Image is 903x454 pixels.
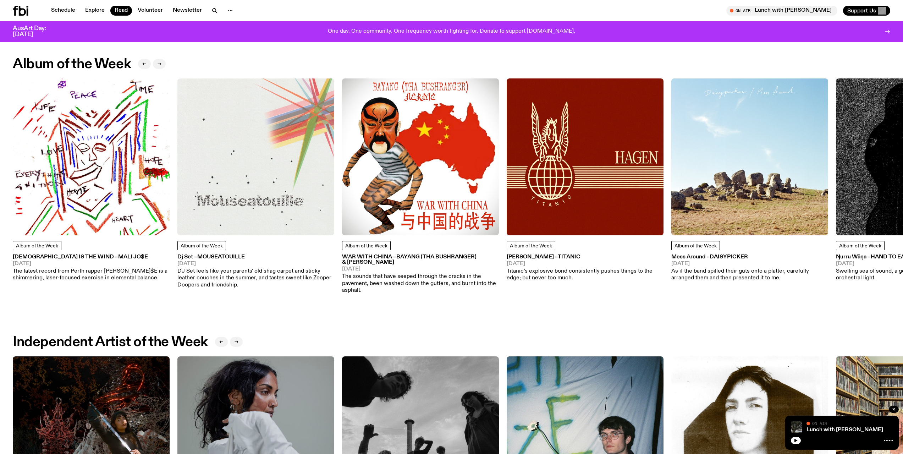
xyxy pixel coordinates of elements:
[13,26,58,38] h3: AusArt Day: [DATE]
[726,6,837,16] button: On AirLunch with [PERSON_NAME]
[342,254,477,265] span: BAYANG (tha Bushranger) & [PERSON_NAME]
[13,241,61,250] a: Album of the Week
[13,268,170,281] p: The latest record from Perth rapper [PERSON_NAME]$E is a shimmering, laser-focused exercise in el...
[181,244,223,248] span: Album of the Week
[847,7,876,14] span: Support Us
[197,254,245,260] span: Mouseatouille
[177,241,226,250] a: Album of the Week
[675,244,717,248] span: Album of the Week
[342,241,391,250] a: Album of the Week
[177,261,334,267] span: [DATE]
[671,255,828,282] a: Mess Around –Daisypicker[DATE]As if the band spilled their guts onto a platter, carefully arrange...
[342,267,499,272] span: [DATE]
[507,241,555,250] a: Album of the Week
[839,244,881,248] span: Album of the Week
[177,78,334,235] img: DJ Set feels like your parents' old shag carpet and sticky leather couches in the summer, and tas...
[47,6,79,16] a: Schedule
[710,254,748,260] span: Daisypicker
[13,336,208,349] h2: Independent Artist of the Week
[177,255,334,289] a: Dj Set –Mouseatouille[DATE]DJ Set feels like your parents' old shag carpet and sticky leather cou...
[507,261,664,267] span: [DATE]
[13,261,170,267] span: [DATE]
[671,268,828,281] p: As if the band spilled their guts onto a platter, carefully arranged them and then presented it t...
[507,255,664,260] h3: [PERSON_NAME] –
[342,273,499,294] p: The sounds that have seeped through the cracks in the pavement, been washed down the gutters, and...
[13,255,170,260] h3: [DEMOGRAPHIC_DATA] IS THE WIND –
[13,255,170,282] a: [DEMOGRAPHIC_DATA] IS THE WIND –MALI JO$E[DATE]The latest record from Perth rapper [PERSON_NAME]$...
[342,255,499,265] h3: WAR WITH CHINA –
[169,6,206,16] a: Newsletter
[118,254,148,260] span: MALI JO$E
[177,268,334,289] p: DJ Set feels like your parents' old shag carpet and sticky leather couches in the summer, and tas...
[671,241,720,250] a: Album of the Week
[16,244,58,248] span: Album of the Week
[507,255,664,282] a: [PERSON_NAME] –Titanic[DATE]Titanic’s explosive bond consistently pushes things to the edge; but ...
[328,28,575,35] p: One day. One community. One frequency worth fighting for. Donate to support [DOMAIN_NAME].
[110,6,132,16] a: Read
[558,254,580,260] span: Titanic
[836,241,885,250] a: Album of the Week
[843,6,890,16] button: Support Us
[806,427,883,433] a: Lunch with [PERSON_NAME]
[345,244,387,248] span: Album of the Week
[342,255,499,294] a: WAR WITH CHINA –BAYANG (tha Bushranger) & [PERSON_NAME][DATE]The sounds that have seeped through ...
[671,255,828,260] h3: Mess Around –
[13,58,131,71] h2: Album of the Week
[671,261,828,267] span: [DATE]
[812,421,827,426] span: On Air
[507,268,664,281] p: Titanic’s explosive bond consistently pushes things to the edge; but never too much.
[510,244,552,248] span: Album of the Week
[177,255,334,260] h3: Dj Set –
[133,6,167,16] a: Volunteer
[81,6,109,16] a: Explore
